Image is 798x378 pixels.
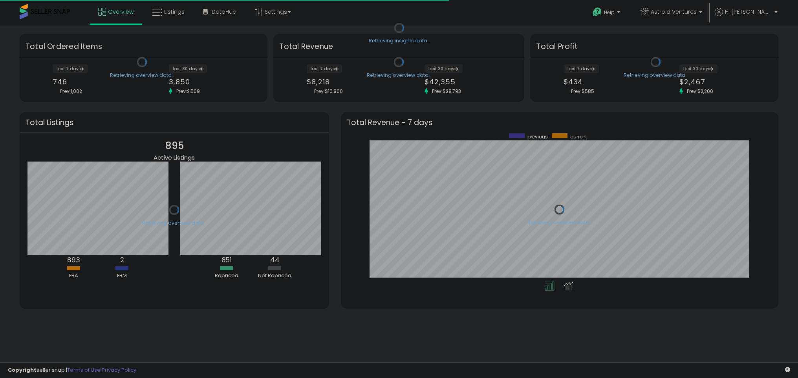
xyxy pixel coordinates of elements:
a: Help [586,1,628,25]
span: DataHub [212,8,236,16]
div: Retrieving overview data.. [110,72,174,79]
span: Help [604,9,615,16]
i: Get Help [592,7,602,17]
span: Hi [PERSON_NAME] [725,8,772,16]
div: Retrieving overview data.. [367,72,431,79]
span: Overview [108,8,134,16]
span: Astroid Ventures [651,8,697,16]
span: Listings [164,8,185,16]
div: Retrieving overview data.. [142,220,206,227]
a: Hi [PERSON_NAME] [715,8,778,25]
div: Retrieving overview data.. [527,219,591,226]
div: Retrieving overview data.. [624,72,688,79]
